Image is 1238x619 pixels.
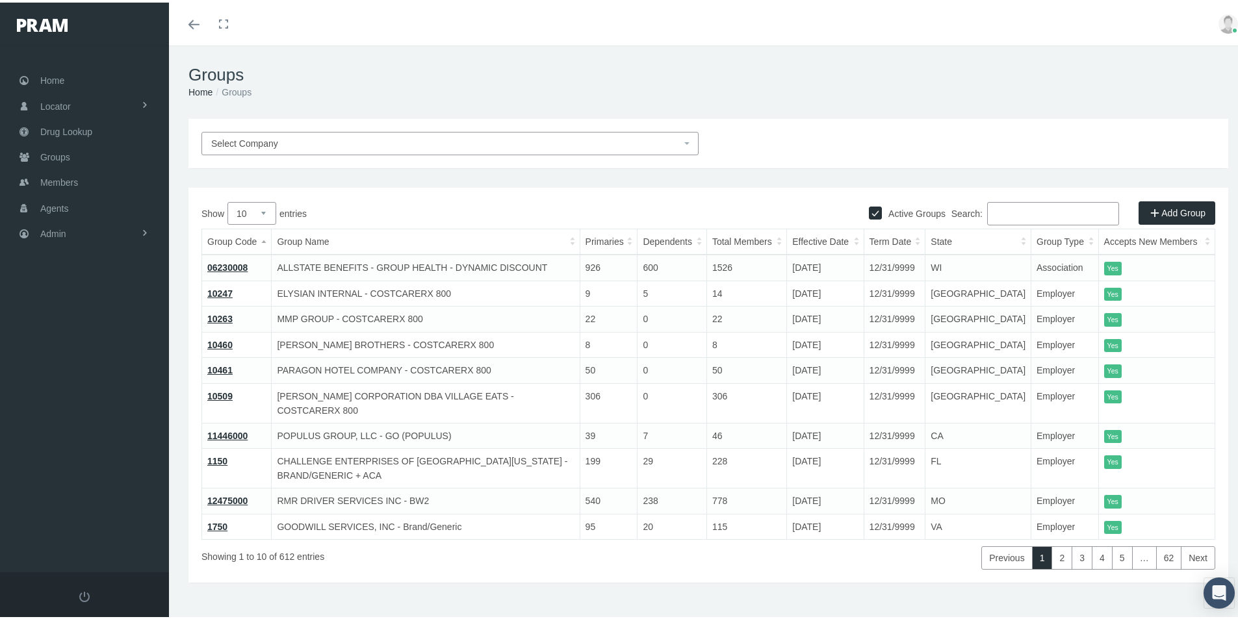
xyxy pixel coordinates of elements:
[706,304,786,330] td: 22
[864,446,925,486] td: 12/31/9999
[987,199,1119,223] input: Search:
[580,420,638,446] td: 39
[207,286,233,296] a: 10247
[925,486,1031,512] td: MO
[272,511,580,537] td: GOODWILL SERVICES, INC - Brand/Generic
[864,329,925,355] td: 12/31/9999
[864,420,925,446] td: 12/31/9999
[638,304,706,330] td: 0
[638,446,706,486] td: 29
[706,446,786,486] td: 228
[40,142,70,167] span: Groups
[1104,285,1122,299] itemstyle: Yes
[207,311,233,322] a: 10263
[638,420,706,446] td: 7
[201,199,708,222] label: Show entries
[638,381,706,420] td: 0
[272,420,580,446] td: POPULUS GROUP, LLC - GO (POPULUS)
[864,278,925,304] td: 12/31/9999
[207,337,233,347] a: 10460
[580,278,638,304] td: 9
[1031,278,1099,304] td: Employer
[864,486,925,512] td: 12/31/9999
[207,388,233,399] a: 10509
[1032,544,1053,567] a: 1
[925,446,1031,486] td: FL
[1031,355,1099,381] td: Employer
[1104,518,1122,532] itemstyle: Yes
[207,493,248,503] a: 12475000
[1112,544,1133,567] a: 5
[706,420,786,446] td: 46
[17,16,68,29] img: PRAM_20_x_78.png
[202,227,272,253] th: Group Code: activate to sort column descending
[706,227,786,253] th: Total Members: activate to sort column ascending
[272,446,580,486] td: CHALLENGE ENTERPRISES OF [GEOGRAPHIC_DATA][US_STATE] - BRAND/GENERIC + ACA
[787,227,864,253] th: Effective Date: activate to sort column ascending
[207,362,233,373] a: 10461
[1204,575,1235,606] div: Open Intercom Messenger
[207,519,227,529] a: 1750
[1132,544,1157,567] a: …
[272,252,580,278] td: ALLSTATE BENEFITS - GROUP HEALTH - DYNAMIC DISCOUNT
[1031,252,1099,278] td: Association
[1031,227,1099,253] th: Group Type: activate to sort column ascending
[1031,304,1099,330] td: Employer
[925,420,1031,446] td: CA
[706,381,786,420] td: 306
[1104,336,1122,350] itemstyle: Yes
[580,511,638,537] td: 95
[1156,544,1182,567] a: 62
[925,304,1031,330] td: [GEOGRAPHIC_DATA]
[40,92,71,116] span: Locator
[1051,544,1072,567] a: 2
[580,227,638,253] th: Primaries: activate to sort column ascending
[638,511,706,537] td: 20
[1031,446,1099,486] td: Employer
[1031,381,1099,420] td: Employer
[925,329,1031,355] td: [GEOGRAPHIC_DATA]
[638,252,706,278] td: 600
[925,227,1031,253] th: State: activate to sort column ascending
[925,355,1031,381] td: [GEOGRAPHIC_DATA]
[864,304,925,330] td: 12/31/9999
[1181,544,1215,567] a: Next
[272,329,580,355] td: [PERSON_NAME] BROTHERS - COSTCARERX 800
[1098,227,1215,253] th: Accepts New Members: activate to sort column ascending
[272,381,580,420] td: [PERSON_NAME] CORPORATION DBA VILLAGE EATS - COSTCARERX 800
[925,252,1031,278] td: WI
[272,486,580,512] td: RMR DRIVER SERVICES INC - BW2
[864,511,925,537] td: 12/31/9999
[1072,544,1092,567] a: 3
[227,199,276,222] select: Showentries
[638,227,706,253] th: Dependents: activate to sort column ascending
[787,355,864,381] td: [DATE]
[1104,388,1122,401] itemstyle: Yes
[40,194,69,218] span: Agents
[272,355,580,381] td: PARAGON HOTEL COMPANY - COSTCARERX 800
[787,446,864,486] td: [DATE]
[787,420,864,446] td: [DATE]
[706,252,786,278] td: 1526
[1031,511,1099,537] td: Employer
[1219,12,1238,31] img: user-placeholder.jpg
[580,486,638,512] td: 540
[207,453,227,464] a: 1150
[580,381,638,420] td: 306
[1104,492,1122,506] itemstyle: Yes
[580,304,638,330] td: 22
[1031,329,1099,355] td: Employer
[787,278,864,304] td: [DATE]
[925,381,1031,420] td: [GEOGRAPHIC_DATA]
[580,252,638,278] td: 926
[1139,199,1215,222] a: Add Group
[787,252,864,278] td: [DATE]
[188,84,213,95] a: Home
[40,168,78,192] span: Members
[580,329,638,355] td: 8
[925,511,1031,537] td: VA
[706,329,786,355] td: 8
[787,486,864,512] td: [DATE]
[580,446,638,486] td: 199
[706,278,786,304] td: 14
